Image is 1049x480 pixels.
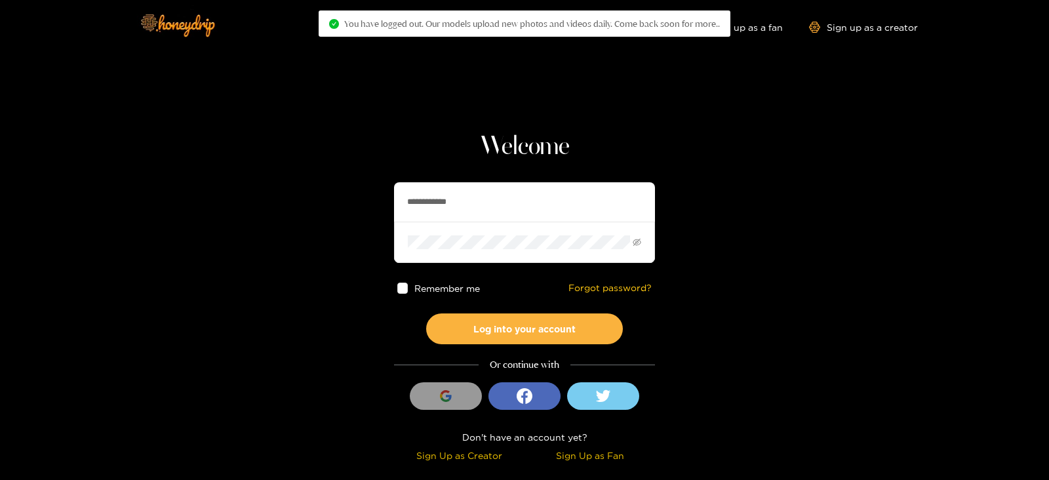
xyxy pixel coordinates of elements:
h1: Welcome [394,131,655,163]
span: Remember me [415,283,481,293]
button: Log into your account [426,313,623,344]
a: Sign up as a fan [693,22,783,33]
a: Forgot password? [568,283,652,294]
span: You have logged out. Our models upload new photos and videos daily. Come back soon for more.. [344,18,720,29]
div: Sign Up as Fan [528,448,652,463]
div: Or continue with [394,357,655,372]
div: Don't have an account yet? [394,430,655,445]
span: eye-invisible [633,238,641,247]
span: check-circle [329,19,339,29]
a: Sign up as a creator [809,22,918,33]
div: Sign Up as Creator [397,448,521,463]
